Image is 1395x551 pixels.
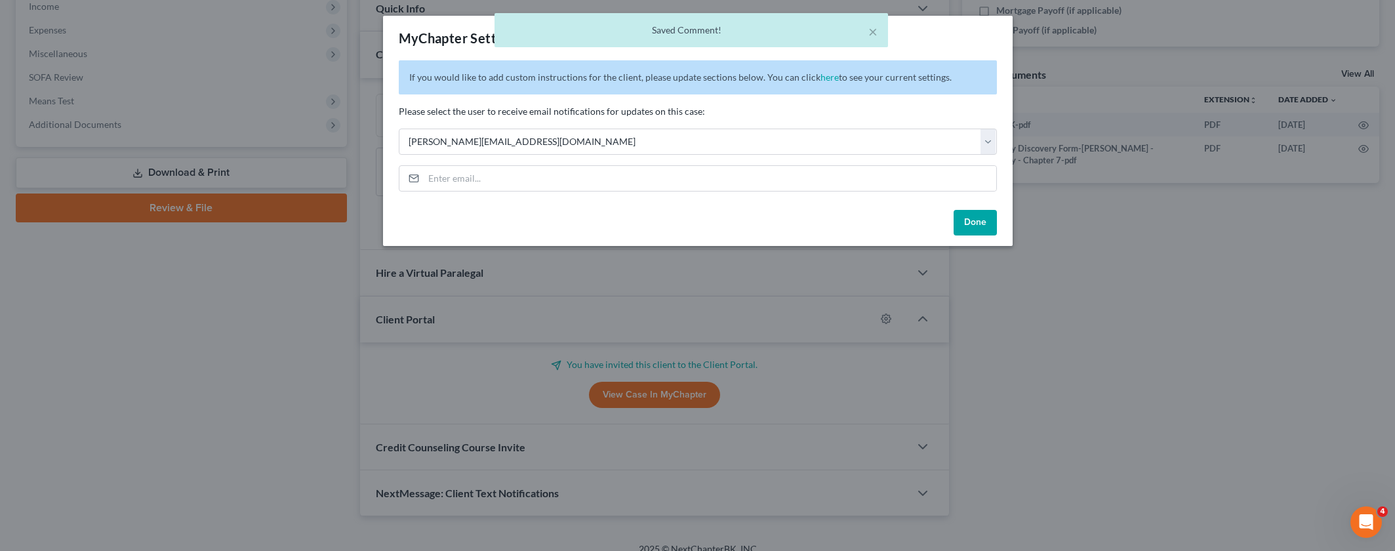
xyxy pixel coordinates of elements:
[820,71,839,83] a: here
[424,166,996,191] input: Enter email...
[954,210,997,236] button: Done
[1377,506,1388,517] span: 4
[409,71,765,83] span: If you would like to add custom instructions for the client, please update sections below.
[399,105,997,118] p: Please select the user to receive email notifications for updates on this case:
[767,71,952,83] span: You can click to see your current settings.
[505,24,878,37] div: Saved Comment!
[868,24,878,39] button: ×
[1350,506,1382,538] iframe: Intercom live chat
